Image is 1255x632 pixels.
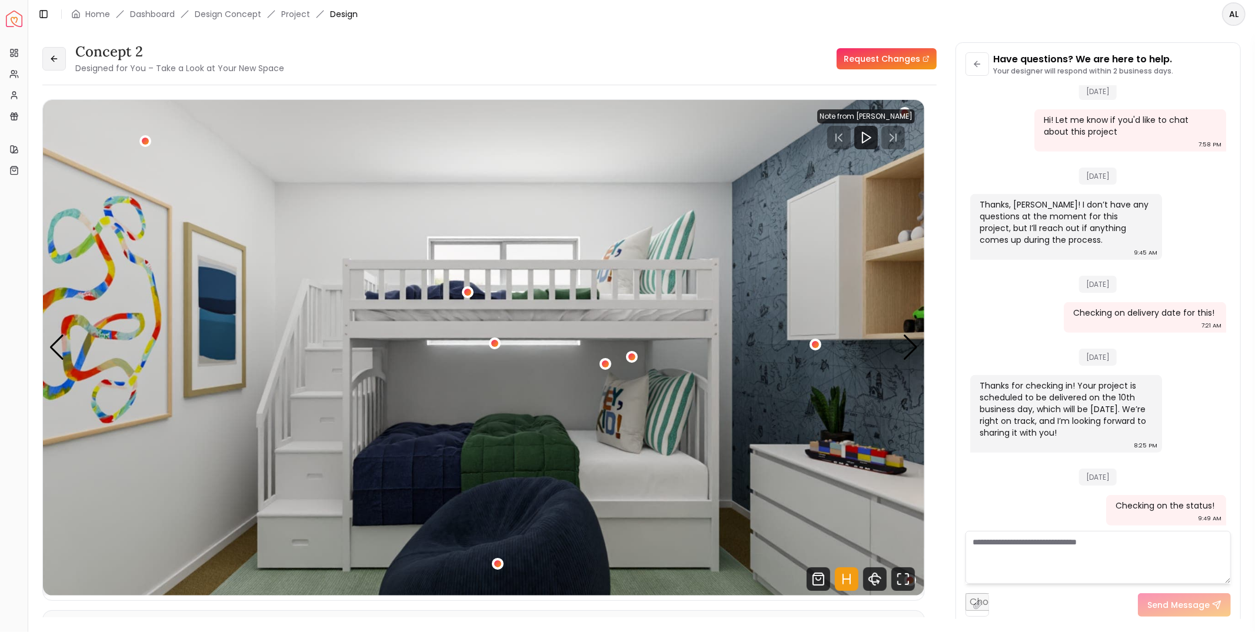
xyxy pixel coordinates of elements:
[1073,307,1214,319] div: Checking on delivery date for this!
[1201,320,1221,332] div: 7:21 AM
[43,100,924,596] img: Design Render 1
[903,335,918,360] div: Next slide
[1198,513,1221,524] div: 9:49 AM
[49,335,65,360] div: Previous slide
[817,109,915,123] div: Note from [PERSON_NAME]
[85,8,110,20] a: Home
[1079,168,1117,185] span: [DATE]
[195,8,261,20] li: Design Concept
[1079,469,1117,486] span: [DATE]
[1199,139,1221,151] div: 7:58 PM
[1134,247,1157,259] div: 9:45 AM
[1079,276,1117,293] span: [DATE]
[1079,349,1117,366] span: [DATE]
[837,48,937,69] a: Request Changes
[1134,440,1157,452] div: 8:25 PM
[994,52,1174,66] p: Have questions? We are here to help.
[835,567,858,591] svg: Hotspots Toggle
[75,42,284,61] h3: concept 2
[6,11,22,27] a: Spacejoy
[1116,500,1214,511] div: Checking on the status!
[71,8,358,20] nav: breadcrumb
[6,11,22,27] img: Spacejoy Logo
[994,66,1174,76] p: Your designer will respond within 2 business days.
[1079,83,1117,100] span: [DATE]
[1223,4,1244,25] span: AL
[75,62,284,74] small: Designed for You – Take a Look at Your New Space
[891,567,915,591] svg: Fullscreen
[980,199,1150,246] div: Thanks, [PERSON_NAME]! I don’t have any questions at the moment for this project, but I’ll reach ...
[43,100,924,596] div: Carousel
[807,567,830,591] svg: Shop Products from this design
[1222,2,1246,26] button: AL
[980,380,1150,439] div: Thanks for checking in! Your project is scheduled to be delivered on the 10th business day, which...
[859,131,873,145] svg: Play
[130,8,175,20] a: Dashboard
[43,100,924,596] div: 1 / 4
[863,567,887,591] svg: 360 View
[1044,114,1214,138] div: Hi! Let me know if you'd like to chat about this project
[281,8,310,20] a: Project
[330,8,358,20] span: Design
